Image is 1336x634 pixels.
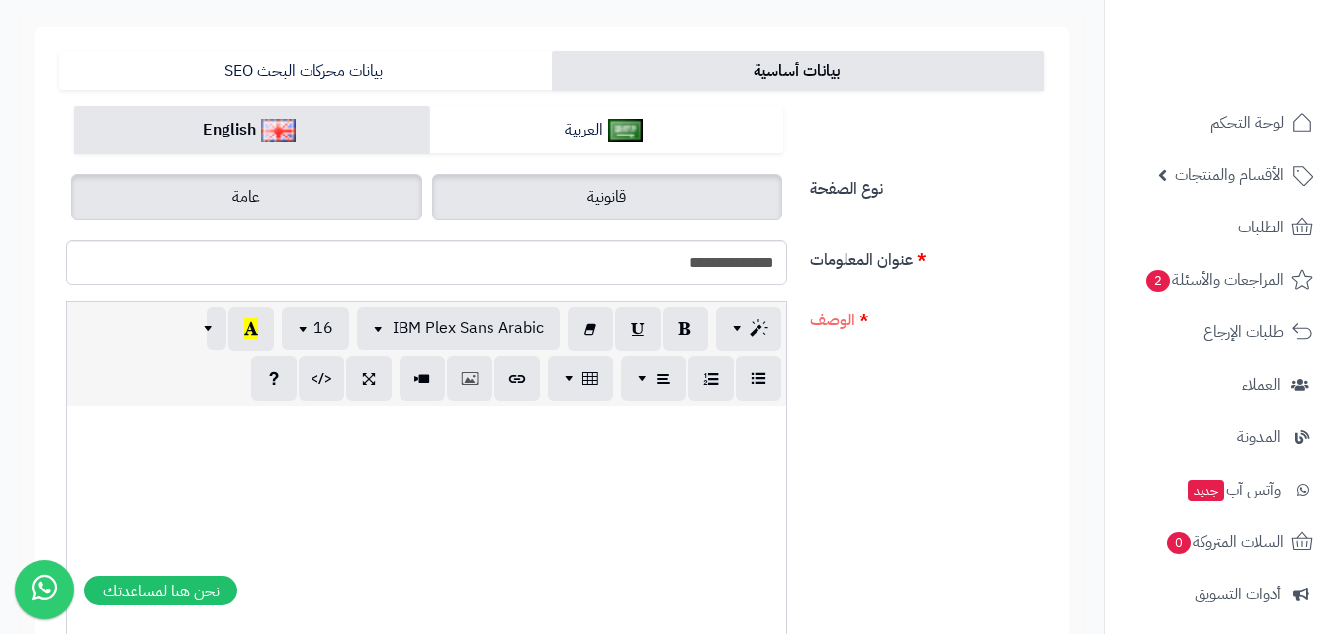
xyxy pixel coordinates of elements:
a: الطلبات [1116,204,1324,251]
a: بيانات محركات البحث SEO [59,51,552,91]
a: English [74,106,429,154]
button: 16 [282,307,349,350]
a: لوحة التحكم [1116,99,1324,146]
a: أدوات التسويق [1116,571,1324,618]
label: نوع الصفحة [802,169,1052,201]
span: المراجعات والأسئلة [1144,266,1284,294]
span: لوحة التحكم [1210,109,1284,136]
span: عامة [232,185,260,209]
a: المدونة [1116,413,1324,461]
a: المراجعات والأسئلة2 [1116,256,1324,304]
span: 2 [1146,270,1170,292]
span: قانونية [587,185,626,209]
span: IBM Plex Sans Arabic [393,317,544,340]
label: الوصف [802,301,1052,332]
a: العربية [429,106,784,154]
button: IBM Plex Sans Arabic [357,307,560,350]
img: English [261,119,296,142]
span: وآتس آب [1186,476,1281,503]
span: جديد [1188,480,1224,501]
a: السلات المتروكة0 [1116,518,1324,566]
span: السلات المتروكة [1165,528,1284,556]
a: العملاء [1116,361,1324,408]
span: الأقسام والمنتجات [1175,161,1284,189]
span: المدونة [1237,423,1281,451]
label: عنوان المعلومات [802,240,1052,272]
span: 16 [313,317,333,340]
a: بيانات أساسية [552,51,1044,91]
a: طلبات الإرجاع [1116,309,1324,356]
img: العربية [608,119,643,142]
a: وآتس آبجديد [1116,466,1324,513]
span: 0 [1167,532,1191,554]
span: أدوات التسويق [1195,581,1281,608]
span: العملاء [1242,371,1281,399]
span: طلبات الإرجاع [1203,318,1284,346]
span: الطلبات [1238,214,1284,241]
